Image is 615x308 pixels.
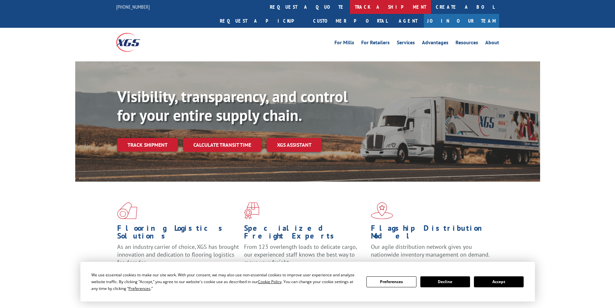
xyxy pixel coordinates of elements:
p: From 123 overlength loads to delicate cargo, our experienced staff knows the best way to move you... [244,243,366,272]
b: Visibility, transparency, and control for your entire supply chain. [117,86,348,125]
span: Cookie Policy [258,279,282,284]
a: Join Our Team [424,14,499,28]
a: Calculate transit time [183,138,261,152]
button: Preferences [366,276,416,287]
span: Preferences [128,286,150,291]
h1: Specialized Freight Experts [244,224,366,243]
div: We use essential cookies to make our site work. With your consent, we may also use non-essential ... [91,271,359,292]
span: Our agile distribution network gives you nationwide inventory management on demand. [371,243,490,258]
a: Customer Portal [308,14,392,28]
a: About [485,40,499,47]
a: Services [397,40,415,47]
h1: Flooring Logistics Solutions [117,224,239,243]
a: Track shipment [117,138,178,152]
a: [PHONE_NUMBER] [116,4,150,10]
div: Cookie Consent Prompt [80,262,535,302]
a: Resources [456,40,478,47]
img: xgs-icon-total-supply-chain-intelligence-red [117,202,137,219]
span: As an industry carrier of choice, XGS has brought innovation and dedication to flooring logistics... [117,243,239,266]
img: xgs-icon-focused-on-flooring-red [244,202,259,219]
button: Accept [474,276,524,287]
img: xgs-icon-flagship-distribution-model-red [371,202,393,219]
button: Decline [420,276,470,287]
a: XGS ASSISTANT [267,138,322,152]
a: Request a pickup [215,14,308,28]
a: For Retailers [361,40,390,47]
a: Agent [392,14,424,28]
h1: Flagship Distribution Model [371,224,493,243]
a: Advantages [422,40,448,47]
a: For Mills [334,40,354,47]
